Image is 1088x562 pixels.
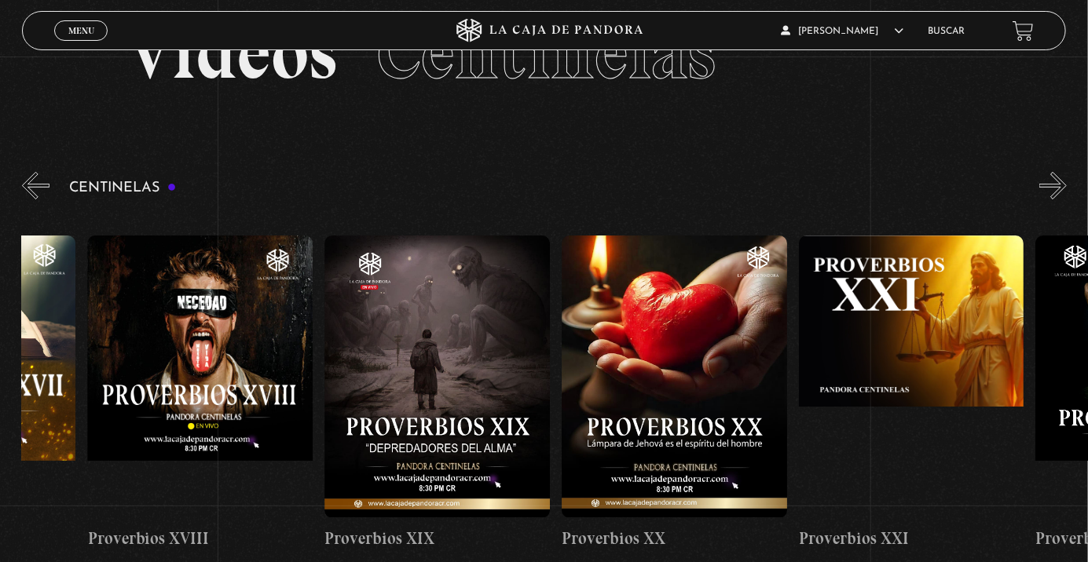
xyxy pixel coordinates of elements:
[22,172,49,199] button: Previous
[87,526,313,551] h4: Proverbios XVIII
[562,526,787,551] h4: Proverbios XX
[929,27,965,36] a: Buscar
[63,39,100,50] span: Cerrar
[376,8,716,97] span: Centinelas
[69,181,177,195] h3: Centinelas
[1013,20,1034,42] a: View your shopping cart
[1039,172,1067,199] button: Next
[324,526,550,551] h4: Proverbios XIX
[799,526,1024,551] h4: Proverbios XXI
[68,26,94,35] span: Menu
[782,27,904,36] span: [PERSON_NAME]
[126,16,962,90] h2: Videos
